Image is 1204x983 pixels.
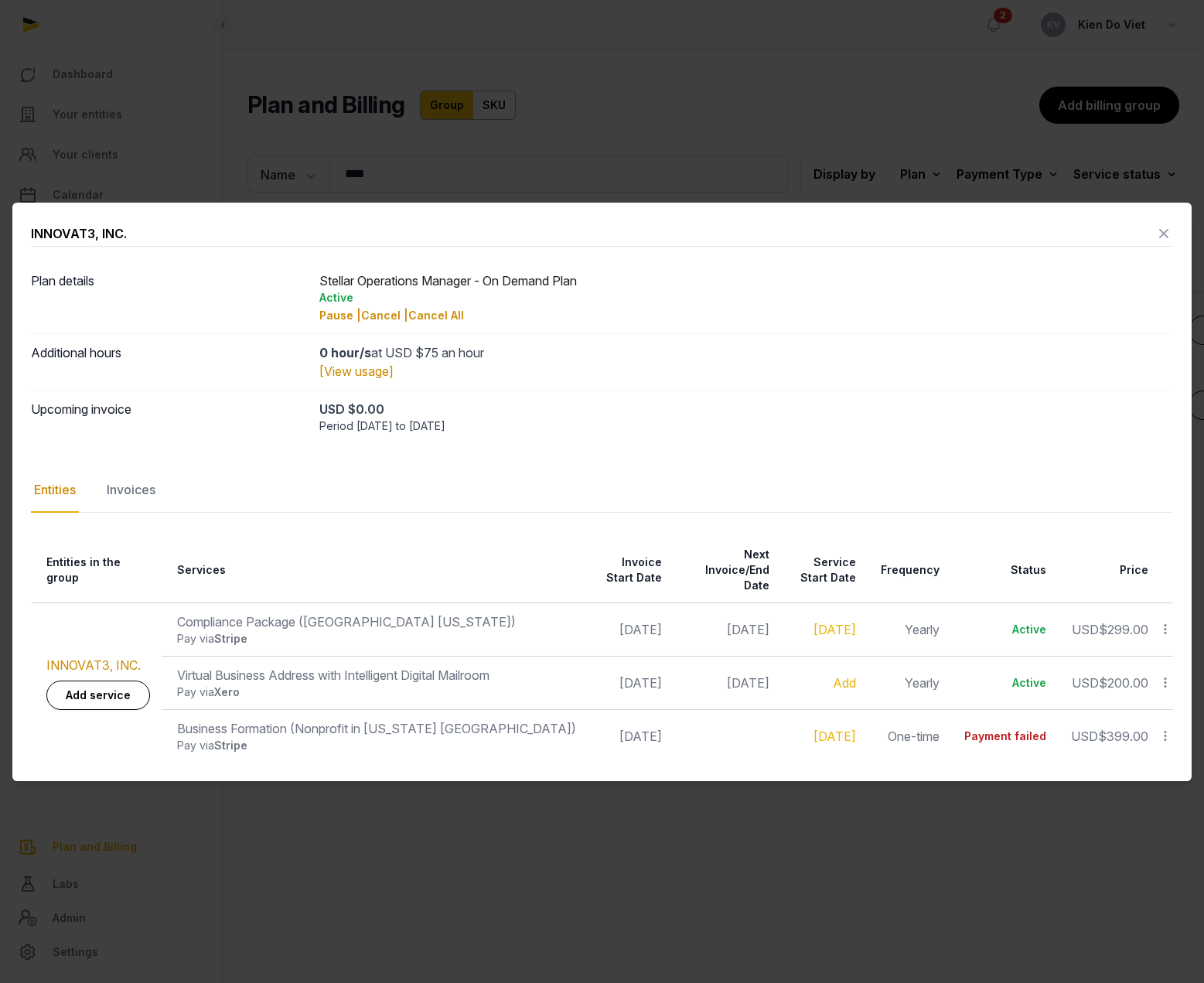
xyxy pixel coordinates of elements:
span: Stripe [214,632,247,645]
nav: Tabs [31,468,1173,513]
span: Cancel All [408,309,464,322]
div: Pay via [177,738,576,753]
div: Active [964,675,1046,691]
th: Entities in the group [31,538,162,603]
th: Services [162,538,585,603]
div: Payment failed [964,729,1046,744]
span: USD [1071,729,1098,744]
div: Active [319,290,1173,305]
div: Invoices [104,468,159,513]
th: Next Invoice/End Date [671,538,779,603]
strong: 0 hour/s [319,345,371,360]
div: INNOVAT3, INC. [31,224,127,243]
div: Active [964,622,1046,637]
div: Business Formation (Nonprofit in [US_STATE] [GEOGRAPHIC_DATA]) [177,719,576,738]
dt: Plan details [31,271,307,324]
th: Invoice Start Date [585,538,671,603]
span: USD [1072,675,1099,691]
a: Add [833,675,856,691]
div: USD $0.00 [319,400,1173,418]
td: One-time [865,709,949,763]
dt: Additional hours [31,343,307,381]
a: INNOVAT3, INC. [46,657,141,673]
div: at USD $75 an hour [319,343,1173,362]
th: Price [1056,538,1158,603]
td: [DATE] [585,656,671,709]
div: Stellar Operations Manager - On Demand Plan [319,271,1173,324]
td: [DATE] [585,709,671,763]
th: Status [949,538,1056,603]
span: [DATE] [727,675,769,691]
div: Compliance Package ([GEOGRAPHIC_DATA] [US_STATE]) [177,613,576,631]
div: Pay via [177,684,576,700]
div: Period [DATE] to [DATE] [319,418,1173,434]
td: Yearly [865,656,949,709]
td: Yearly [865,602,949,656]
td: [DATE] [585,602,671,656]
span: Stripe [214,739,247,752]
span: [DATE] [727,622,769,637]
span: $399.00 [1098,729,1148,744]
span: Xero [214,685,240,698]
span: Cancel | [361,309,408,322]
span: Pause | [319,309,361,322]
a: [View usage] [319,364,394,379]
div: Pay via [177,631,576,647]
dt: Upcoming invoice [31,400,307,434]
span: $299.00 [1099,622,1148,637]
a: [DATE] [813,622,856,637]
th: Service Start Date [779,538,865,603]
span: USD [1072,622,1099,637]
a: Add service [46,681,150,710]
a: [DATE] [813,729,856,744]
div: Entities [31,468,79,513]
span: $200.00 [1099,675,1148,691]
th: Frequency [865,538,949,603]
div: Virtual Business Address with Intelligent Digital Mailroom [177,666,576,684]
